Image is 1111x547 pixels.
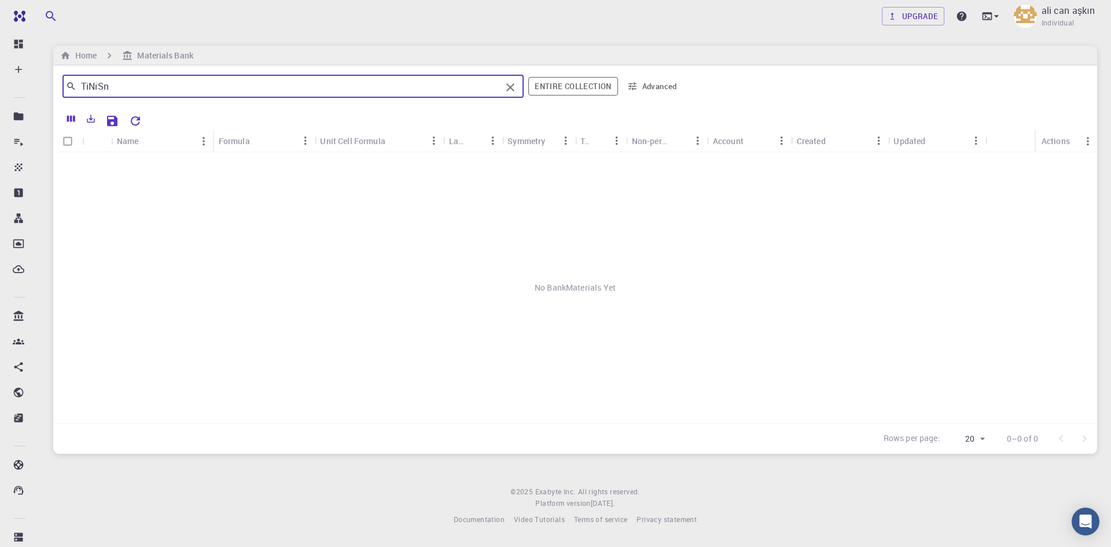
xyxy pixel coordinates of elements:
[501,78,520,97] button: Clear
[1042,17,1075,29] span: Individual
[465,131,483,150] button: Sort
[528,77,617,96] button: Entire collection
[713,130,744,152] div: Account
[882,7,945,25] a: Upgrade
[608,131,626,150] button: Menu
[591,498,615,508] span: [DATE] .
[502,130,575,152] div: Symmetry
[966,131,985,150] button: Menu
[826,131,844,150] button: Sort
[888,130,985,152] div: Updated
[23,8,59,19] span: Destek
[535,487,576,496] span: Exabyte Inc.
[449,130,465,152] div: Lattice
[53,152,1097,423] div: No BankMaterials Yet
[1036,130,1097,152] div: Actions
[219,130,250,152] div: Formula
[670,131,689,150] button: Sort
[1014,5,1037,28] img: ali can aşkın
[507,130,545,152] div: Symmetry
[580,130,588,152] div: Tags
[117,130,139,152] div: Name
[926,131,944,150] button: Sort
[689,131,707,150] button: Menu
[791,130,888,152] div: Created
[1042,130,1070,152] div: Actions
[707,130,791,152] div: Account
[945,431,988,447] div: 20
[514,514,565,526] a: Video Tutorials
[893,130,925,152] div: Updated
[320,130,385,152] div: Unit Cell Formula
[626,130,707,152] div: Non-periodic
[574,515,627,524] span: Terms of service
[133,49,193,62] h6: Materials Bank
[101,109,124,133] button: Save Explorer Settings
[71,49,97,62] h6: Home
[111,130,213,152] div: Name
[483,131,502,150] button: Menu
[82,130,111,152] div: Icon
[623,77,683,96] button: Advanced
[578,486,640,498] span: All rights reserved.
[296,131,314,150] button: Menu
[1007,433,1038,445] p: 0–0 of 0
[574,514,627,526] a: Terms of service
[1079,132,1097,150] button: Menu
[744,131,762,150] button: Sort
[637,515,697,524] span: Privacy statement
[884,432,940,446] p: Rows per page:
[535,498,590,509] span: Platform version
[556,131,575,150] button: Menu
[535,486,576,498] a: Exabyte Inc.
[632,130,670,152] div: Non-periodic
[314,130,443,152] div: Unit Cell Formula
[1072,508,1099,535] div: Open Intercom Messenger
[385,131,404,150] button: Sort
[124,109,147,133] button: Reset Explorer Settings
[575,130,626,152] div: Tags
[443,130,502,152] div: Lattice
[454,515,505,524] span: Documentation
[869,131,888,150] button: Menu
[637,514,697,526] a: Privacy statement
[81,109,101,128] button: Export
[797,130,826,152] div: Created
[58,49,196,62] nav: breadcrumb
[591,498,615,509] a: [DATE].
[425,131,443,150] button: Menu
[1042,3,1095,17] p: ali can aşkın
[139,132,157,150] button: Sort
[61,109,81,128] button: Columns
[528,77,617,96] span: Filter throughout whole library including sets (folders)
[514,515,565,524] span: Video Tutorials
[213,130,315,152] div: Formula
[454,514,505,526] a: Documentation
[250,131,268,150] button: Sort
[194,132,213,150] button: Menu
[510,486,535,498] span: © 2025
[589,131,608,150] button: Sort
[9,10,25,22] img: logo
[772,131,791,150] button: Menu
